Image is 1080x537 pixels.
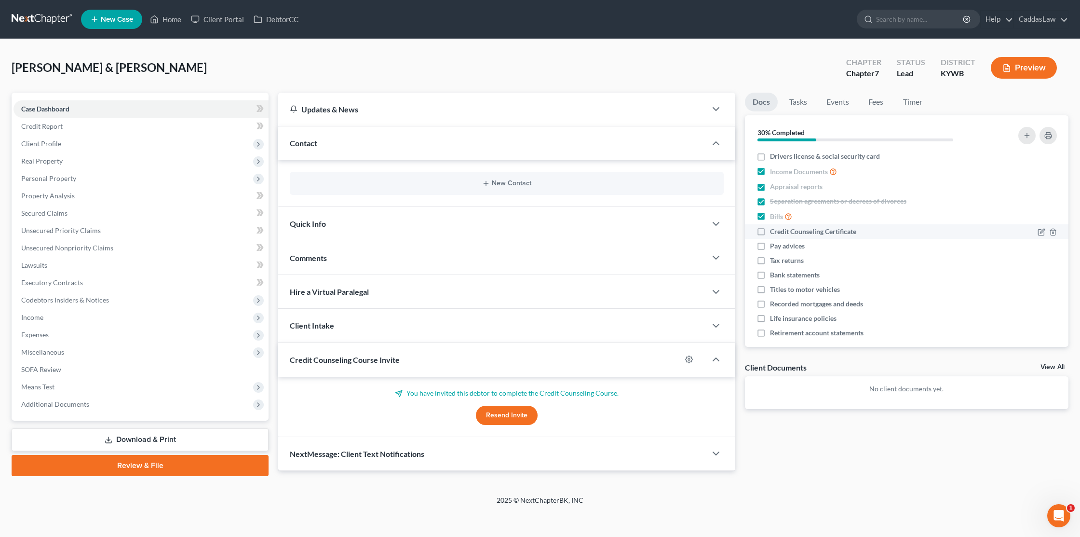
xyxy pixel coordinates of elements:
[941,57,975,68] div: District
[13,361,269,378] a: SOFA Review
[21,122,63,130] span: Credit Report
[290,253,327,262] span: Comments
[770,256,804,265] span: Tax returns
[21,383,54,391] span: Means Test
[21,244,113,252] span: Unsecured Nonpriority Claims
[1014,11,1068,28] a: CaddasLaw
[941,68,975,79] div: KYWB
[290,104,695,114] div: Updates & News
[21,400,89,408] span: Additional Documents
[21,139,61,148] span: Client Profile
[297,179,716,187] button: New Contact
[13,257,269,274] a: Lawsuits
[21,261,47,269] span: Lawsuits
[145,11,186,28] a: Home
[21,365,61,373] span: SOFA Review
[265,496,815,513] div: 2025 © NextChapterBK, INC
[290,287,369,296] span: Hire a Virtual Paralegal
[770,328,864,338] span: Retirement account statements
[290,219,326,228] span: Quick Info
[21,278,83,287] span: Executory Contracts
[1047,504,1070,527] iframe: Intercom live chat
[21,157,63,165] span: Real Property
[745,93,778,111] a: Docs
[21,330,49,339] span: Expenses
[12,455,269,476] a: Review & File
[290,449,424,458] span: NextMessage: Client Text Notifications
[249,11,303,28] a: DebtorCC
[290,388,724,398] p: You have invited this debtor to complete the Credit Counseling Course.
[895,93,930,111] a: Timer
[770,299,863,309] span: Recorded mortgages and deeds
[21,209,67,217] span: Secured Claims
[753,384,1061,394] p: No client documents yet.
[290,355,400,364] span: Credit Counseling Course Invite
[21,296,109,304] span: Codebtors Insiders & Notices
[861,93,891,111] a: Fees
[897,57,925,68] div: Status
[875,69,879,78] span: 7
[21,174,76,182] span: Personal Property
[770,270,820,280] span: Bank statements
[21,226,101,234] span: Unsecured Priority Claims
[1040,364,1065,371] a: View All
[846,68,881,79] div: Chapter
[1067,504,1075,512] span: 1
[757,128,805,137] strong: 30% Completed
[12,60,207,74] span: [PERSON_NAME] & [PERSON_NAME]
[897,68,925,79] div: Lead
[770,167,828,177] span: Income Documents
[770,182,823,192] span: Appraisal reports
[12,428,269,451] a: Download & Print
[13,222,269,239] a: Unsecured Priority Claims
[186,11,249,28] a: Client Portal
[819,93,857,111] a: Events
[21,348,64,356] span: Miscellaneous
[21,313,43,321] span: Income
[13,187,269,205] a: Property Analysis
[991,57,1057,79] button: Preview
[770,314,837,323] span: Life insurance policies
[770,241,805,251] span: Pay advices
[876,10,964,28] input: Search by name...
[846,57,881,68] div: Chapter
[770,285,840,294] span: Titles to motor vehicles
[13,118,269,135] a: Credit Report
[782,93,815,111] a: Tasks
[770,227,856,236] span: Credit Counseling Certificate
[13,274,269,291] a: Executory Contracts
[290,321,334,330] span: Client Intake
[770,151,880,161] span: Drivers license & social security card
[290,138,317,148] span: Contact
[21,192,75,200] span: Property Analysis
[770,196,906,206] span: Separation agreements or decrees of divorces
[476,406,538,425] button: Resend Invite
[101,16,133,23] span: New Case
[13,239,269,257] a: Unsecured Nonpriority Claims
[981,11,1013,28] a: Help
[13,205,269,222] a: Secured Claims
[13,100,269,118] a: Case Dashboard
[745,362,807,372] div: Client Documents
[770,212,783,221] span: Bills
[21,105,69,113] span: Case Dashboard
